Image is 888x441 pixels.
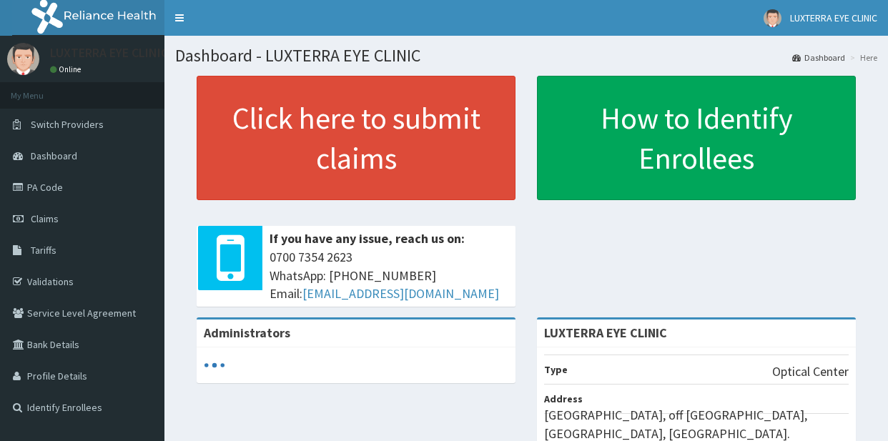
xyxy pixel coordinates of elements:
[847,51,877,64] li: Here
[31,212,59,225] span: Claims
[50,46,168,59] p: LUXTERRA EYE CLINIC
[544,324,667,341] strong: LUXTERRA EYE CLINIC
[790,11,877,24] span: LUXTERRA EYE CLINIC
[7,43,39,75] img: User Image
[270,230,465,247] b: If you have any issue, reach us on:
[792,51,845,64] a: Dashboard
[204,324,290,341] b: Administrators
[31,118,104,131] span: Switch Providers
[31,244,56,257] span: Tariffs
[197,76,515,200] a: Click here to submit claims
[270,248,508,303] span: 0700 7354 2623 WhatsApp: [PHONE_NUMBER] Email:
[544,392,583,405] b: Address
[302,285,499,302] a: [EMAIL_ADDRESS][DOMAIN_NAME]
[50,64,84,74] a: Online
[544,363,568,376] b: Type
[31,149,77,162] span: Dashboard
[537,76,856,200] a: How to Identify Enrollees
[772,362,849,381] p: Optical Center
[204,355,225,376] svg: audio-loading
[764,9,781,27] img: User Image
[175,46,877,65] h1: Dashboard - LUXTERRA EYE CLINIC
